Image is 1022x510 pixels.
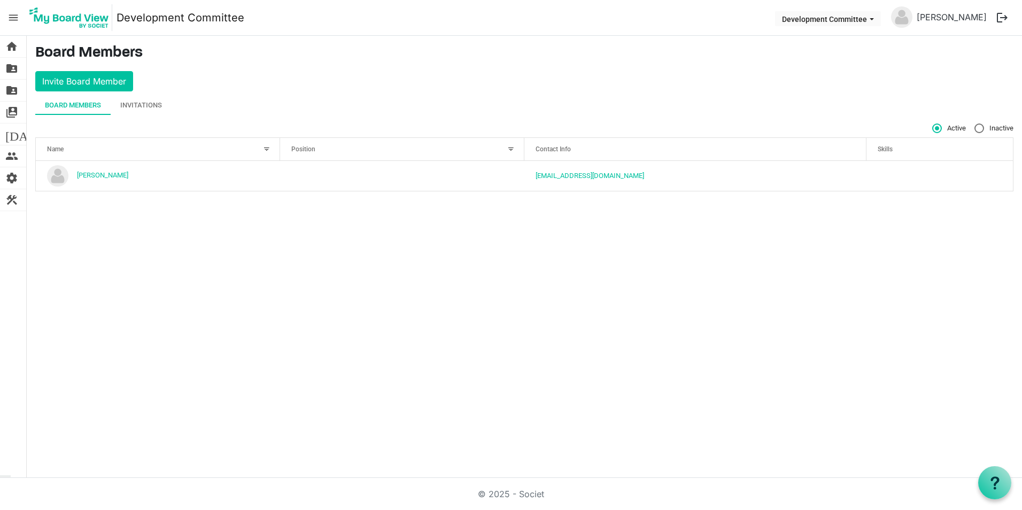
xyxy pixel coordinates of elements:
[47,165,68,187] img: no-profile-picture.svg
[5,36,18,57] span: home
[36,161,280,191] td: Nick Richard is template cell column header Name
[45,100,101,111] div: Board Members
[866,161,1013,191] td: is template cell column header Skills
[974,123,1013,133] span: Inactive
[5,145,18,167] span: people
[775,11,881,26] button: Development Committee dropdownbutton
[478,489,544,499] a: © 2025 - Societ
[291,145,315,153] span: Position
[35,71,133,91] button: Invite Board Member
[117,7,244,28] a: Development Committee
[5,58,18,79] span: folder_shared
[35,44,1013,63] h3: Board Members
[120,100,162,111] div: Invitations
[280,161,524,191] td: column header Position
[524,161,866,191] td: nrichard@namisela.org is template cell column header Contact Info
[5,167,18,189] span: settings
[3,7,24,28] span: menu
[991,6,1013,29] button: logout
[891,6,912,28] img: no-profile-picture.svg
[932,123,966,133] span: Active
[5,80,18,101] span: folder_shared
[5,189,18,211] span: construction
[536,172,644,180] a: [EMAIL_ADDRESS][DOMAIN_NAME]
[5,123,47,145] span: [DATE]
[5,102,18,123] span: switch_account
[77,171,128,179] a: [PERSON_NAME]
[26,4,117,31] a: My Board View Logo
[878,145,893,153] span: Skills
[912,6,991,28] a: [PERSON_NAME]
[536,145,571,153] span: Contact Info
[35,96,1013,115] div: tab-header
[47,145,64,153] span: Name
[26,4,112,31] img: My Board View Logo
